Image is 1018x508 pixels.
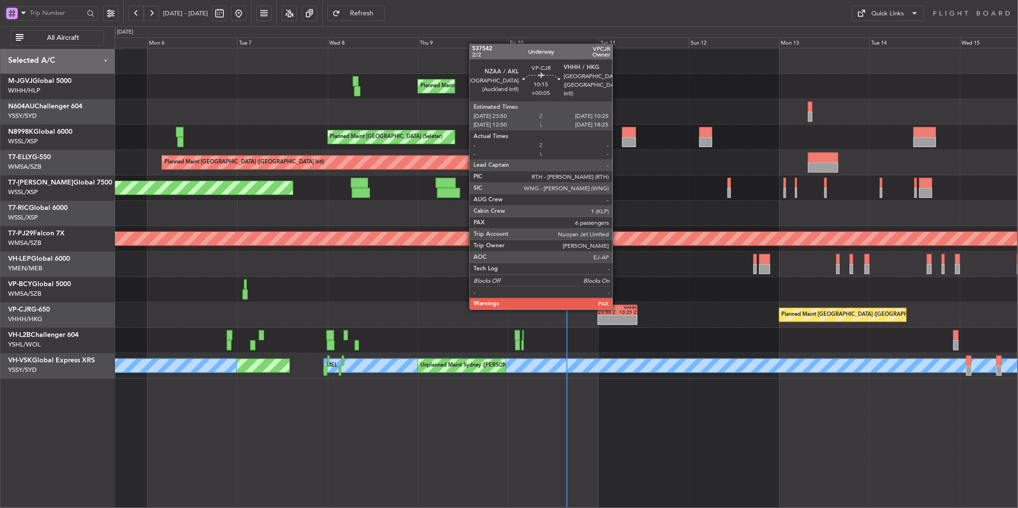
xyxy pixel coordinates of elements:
a: WMSA/SZB [8,289,41,298]
span: VH-L2B [8,332,31,338]
span: M-JGVJ [8,78,33,84]
a: T7-RICGlobal 6000 [8,205,68,211]
div: Unplanned Maint Sydney ([PERSON_NAME] Intl) [420,358,538,373]
span: N604AU [8,103,35,110]
button: Refresh [327,6,385,21]
div: - [599,320,618,325]
div: Planned Maint [GEOGRAPHIC_DATA] (Seletar) [420,79,533,93]
a: N8998KGlobal 6000 [8,128,72,135]
a: WSSL/XSP [8,188,38,196]
a: T7-[PERSON_NAME]Global 7500 [8,179,112,186]
a: WMSA/SZB [8,162,41,171]
a: YSSY/SYD [8,112,37,120]
input: Trip Number [30,6,84,20]
a: VP-BCYGlobal 5000 [8,281,71,288]
div: [DATE] [117,28,133,36]
span: VH-VSK [8,357,32,364]
span: T7-[PERSON_NAME] [8,179,73,186]
div: Mon 13 [779,37,869,49]
a: YSHL/WOL [8,340,41,349]
a: VH-LEPGlobal 6000 [8,255,70,262]
a: T7-PJ29Falcon 7X [8,230,65,237]
div: Wed 8 [328,37,418,49]
div: Mon 6 [147,37,237,49]
div: Quick Links [872,9,904,19]
a: VP-CJRG-650 [8,306,50,313]
a: YMEN/MEB [8,264,42,273]
a: VHHH/HKG [8,315,42,323]
span: T7-PJ29 [8,230,33,237]
a: VH-VSKGlobal Express XRS [8,357,95,364]
a: M-JGVJGlobal 5000 [8,78,71,84]
div: Planned Maint [GEOGRAPHIC_DATA] (Seletar) [330,130,443,144]
span: Refresh [342,10,382,17]
div: Thu 9 [418,37,508,49]
div: Planned Maint [GEOGRAPHIC_DATA] ([GEOGRAPHIC_DATA] Intl) [782,308,942,322]
div: Tue 7 [237,37,327,49]
span: N8998K [8,128,34,135]
button: All Aircraft [11,30,104,46]
span: T7-RIC [8,205,29,211]
a: WSSL/XSP [8,137,38,146]
a: WSSL/XSP [8,213,38,222]
div: 23:50 Z [599,310,618,315]
span: [DATE] - [DATE] [163,9,208,18]
div: Planned Maint [GEOGRAPHIC_DATA] ([GEOGRAPHIC_DATA] Intl) [164,155,324,170]
a: WIHH/HLP [8,86,40,95]
a: T7-ELLYG-550 [8,154,51,161]
div: Tue 14 [869,37,960,49]
a: VH-L2BChallenger 604 [8,332,79,338]
div: 10:25 Z [617,310,636,315]
span: All Aircraft [25,35,101,41]
button: Quick Links [852,6,924,21]
span: VP-CJR [8,306,31,313]
div: Fri 10 [508,37,598,49]
div: MEL [326,358,337,373]
span: T7-ELLY [8,154,32,161]
div: VHHH [617,305,636,310]
div: Sat 11 [599,37,689,49]
a: YSSY/SYD [8,366,37,374]
span: VP-BCY [8,281,32,288]
a: WMSA/SZB [8,239,41,247]
div: NZAA [599,305,618,310]
span: VH-LEP [8,255,31,262]
div: Sun 12 [689,37,779,49]
div: - [617,320,636,325]
a: N604AUChallenger 604 [8,103,82,110]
